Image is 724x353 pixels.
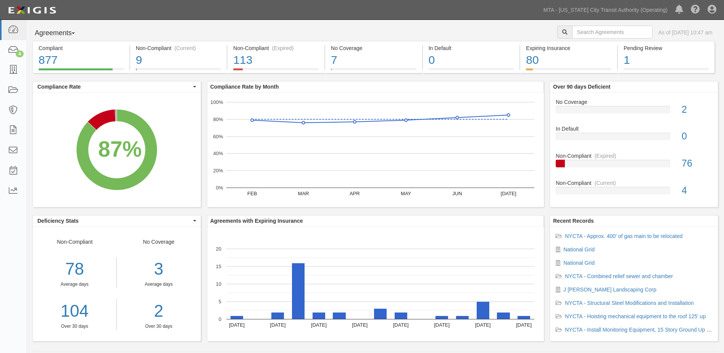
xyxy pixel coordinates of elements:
div: Non-Compliant (Current) [136,44,221,52]
button: Agreements [32,26,90,41]
div: 87% [98,134,142,165]
text: [DATE] [229,322,245,328]
b: Compliance Rate by Month [210,84,279,90]
div: (Expired) [272,44,294,52]
a: In Default0 [556,125,712,152]
a: Non-Compliant(Current)4 [556,179,712,201]
svg: A chart. [207,227,544,341]
a: Non-Compliant(Current)9 [130,68,227,74]
text: MAY [401,191,411,196]
div: 4 [676,184,718,198]
div: 0 [676,130,718,143]
div: In Default [429,44,514,52]
text: [DATE] [516,322,532,328]
div: 3 [123,257,195,281]
div: Over 30 days [123,323,195,330]
text: 40% [213,151,223,156]
a: No Coverage2 [556,98,712,125]
svg: A chart. [207,92,544,207]
text: APR [350,191,360,196]
div: 80 [526,52,611,68]
div: 76 [676,157,718,170]
b: Agreements with Expiring Insurance [210,218,303,224]
text: [DATE] [475,322,490,328]
text: [DATE] [393,322,409,328]
a: Compliant877 [32,68,129,74]
a: National Grid [563,246,595,253]
div: 78 [33,257,116,281]
text: 0 [219,316,221,322]
text: 20 [216,246,221,252]
a: Non-Compliant(Expired)113 [227,68,324,74]
b: Over 90 days Deficient [553,84,610,90]
a: In Default0 [423,68,520,74]
text: 60% [213,133,223,139]
div: 9 [136,52,221,68]
span: Compliance Rate [37,83,191,91]
text: [DATE] [434,322,450,328]
div: Average days [33,281,116,288]
div: No Coverage [550,98,718,106]
button: Compliance Rate [33,81,201,92]
text: FEB [247,191,257,196]
svg: A chart. [33,92,201,207]
div: Compliant [39,44,124,52]
text: [DATE] [270,322,285,328]
div: 4 [16,50,24,57]
text: [DATE] [311,322,327,328]
div: No Coverage [331,44,416,52]
a: 104 [33,299,116,323]
a: NYCTA - Combined relief sewer and chamber [565,273,673,279]
a: National Grid [563,260,595,266]
text: JUN [452,191,462,196]
button: Deficiency Stats [33,215,201,226]
text: 10 [216,281,221,287]
a: NYCTA - Structural Steel Modifications and Installation [565,300,693,306]
div: (Current) [174,44,196,52]
text: 20% [213,168,223,173]
a: Non-Compliant(Expired)76 [556,152,712,179]
div: In Default [550,125,718,133]
text: 5 [219,299,221,304]
div: (Expired) [595,152,616,160]
div: (Current) [595,179,616,187]
text: 100% [210,99,223,105]
text: 0% [216,185,223,191]
text: 15 [216,264,221,269]
div: Non-Compliant [33,238,117,330]
i: Help Center - Complianz [691,5,700,15]
div: Over 30 days [33,323,116,330]
div: Non-Compliant (Expired) [233,44,319,52]
div: Pending Review [624,44,709,52]
img: Logo [6,3,58,17]
text: [DATE] [501,191,516,196]
div: As of [DATE] 10:47 am [658,29,713,36]
div: 1 [624,52,709,68]
a: J [PERSON_NAME] Landscaping Corp [563,287,656,293]
div: 877 [39,52,124,68]
text: [DATE] [352,322,368,328]
div: 7 [331,52,416,68]
b: Recent Records [553,218,594,224]
div: 113 [233,52,319,68]
div: No Coverage [117,238,201,330]
div: Non-Compliant [550,179,718,187]
div: 0 [429,52,514,68]
a: Expiring Insurance80 [520,68,617,74]
a: NYCTA - Hoisting mechanical equipment to the roof 125' up [565,313,706,319]
a: NYCTA - Approx. 400' of gas main to be relocated [565,233,682,239]
input: Search Agreements [572,26,653,39]
a: No Coverage7 [325,68,422,74]
span: Deficiency Stats [37,217,191,225]
div: Expiring Insurance [526,44,611,52]
text: MAR [298,191,309,196]
div: 2 [676,103,718,117]
div: Average days [123,281,195,288]
a: 2 [123,299,195,323]
a: MTA - [US_STATE] City Transit Authority (Operating) [540,2,671,18]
